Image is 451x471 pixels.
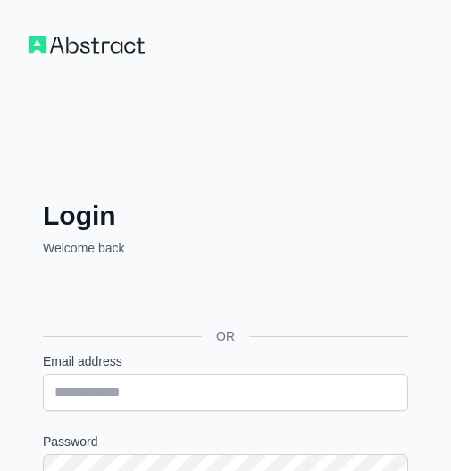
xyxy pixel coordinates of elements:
[29,36,145,54] img: Workflow
[43,352,408,370] label: Email address
[34,277,320,316] iframe: Sign in with Google Button
[202,327,249,345] span: OR
[43,239,408,257] p: Welcome back
[43,433,408,450] label: Password
[43,200,408,232] h2: Login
